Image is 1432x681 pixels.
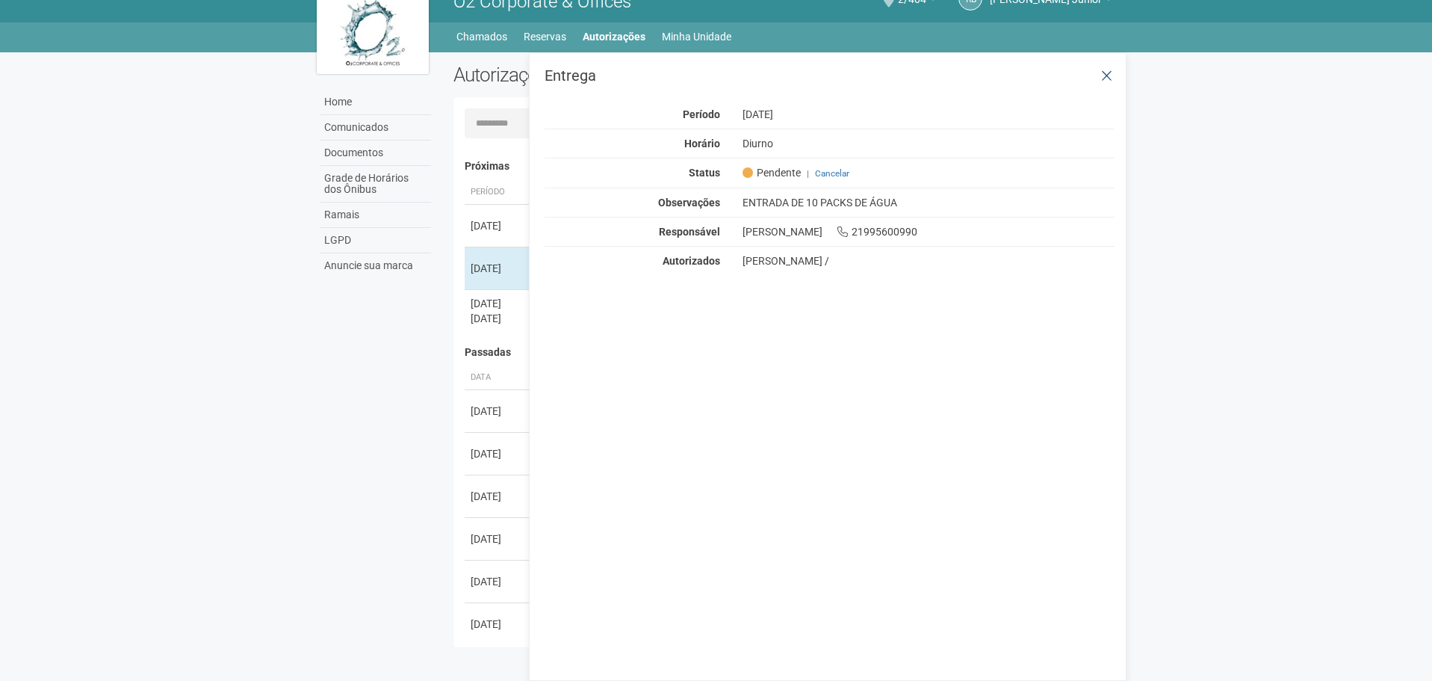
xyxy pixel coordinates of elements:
[658,197,720,209] strong: Observações
[659,226,720,238] strong: Responsável
[320,228,431,253] a: LGPD
[320,253,431,278] a: Anuncie sua marca
[807,168,809,179] span: |
[583,26,645,47] a: Autorizações
[683,108,720,120] strong: Período
[320,166,431,203] a: Grade de Horários dos Ônibus
[320,115,431,141] a: Comunicados
[320,203,431,228] a: Ramais
[471,574,526,589] div: [DATE]
[731,225,1126,238] div: [PERSON_NAME] 21995600990
[471,446,526,461] div: [DATE]
[545,68,1115,83] h3: Entrega
[743,254,1115,268] div: [PERSON_NAME] /
[731,137,1126,150] div: Diurno
[471,311,526,326] div: [DATE]
[465,366,532,390] th: Data
[471,261,526,276] div: [DATE]
[471,617,526,632] div: [DATE]
[465,161,1105,172] h4: Próximas
[815,168,849,179] a: Cancelar
[684,138,720,150] strong: Horário
[731,196,1126,209] div: ENTRADA DE 10 PACKS DE ÁGUA
[524,26,566,47] a: Reservas
[662,26,731,47] a: Minha Unidade
[689,167,720,179] strong: Status
[471,404,526,419] div: [DATE]
[663,255,720,267] strong: Autorizados
[453,64,773,86] h2: Autorizações
[465,347,1105,358] h4: Passadas
[465,180,532,205] th: Período
[731,108,1126,121] div: [DATE]
[471,531,526,546] div: [DATE]
[471,218,526,233] div: [DATE]
[320,141,431,166] a: Documentos
[456,26,507,47] a: Chamados
[320,90,431,115] a: Home
[743,166,801,179] span: Pendente
[471,489,526,504] div: [DATE]
[471,296,526,311] div: [DATE]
